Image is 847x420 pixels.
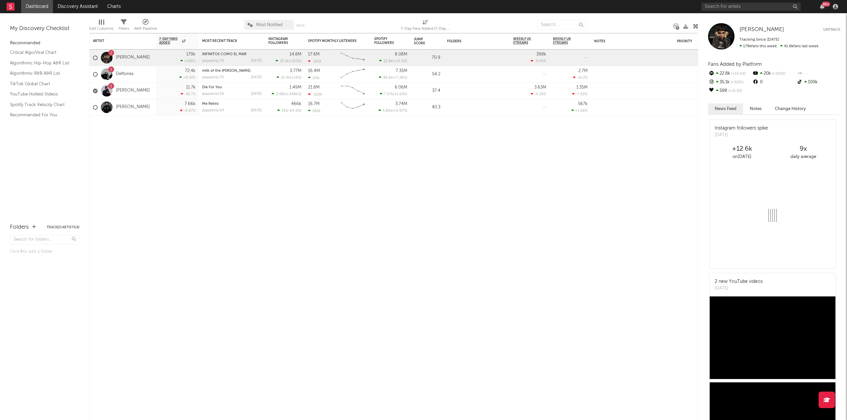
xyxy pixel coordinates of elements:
a: milk of the [PERSON_NAME] [202,69,250,73]
div: -7.69 % [572,92,588,96]
div: 466k [291,102,301,106]
span: 5.86k [383,109,392,113]
span: +100 % [771,72,785,76]
span: 179k fans this week [739,44,777,48]
span: +0.97 % [393,109,406,113]
div: 9 x [773,145,834,153]
div: 16.4M [308,69,320,73]
div: 3.74M [395,102,407,106]
div: daily average [773,153,834,161]
div: -- [796,69,840,78]
div: [DATE] [251,109,262,112]
div: ( ) [380,92,407,96]
svg: Chart title [338,50,368,66]
div: [DATE] [251,92,262,96]
div: +8.32 % [179,75,196,80]
div: ( ) [277,108,301,113]
div: -220k [308,92,322,96]
span: Most Notified [256,23,283,27]
div: 115k [308,76,320,80]
span: -64.6 % [288,109,300,113]
div: 14.8M [290,52,301,57]
div: Recommended [10,39,79,47]
div: popularity: 73 [202,76,224,79]
a: Die For You [202,86,222,89]
div: 6.06M [395,85,407,90]
div: 35.1k [708,78,752,87]
button: Untrack [823,26,840,33]
div: -35.7 % [181,92,196,96]
div: popularity: 70 [202,59,224,63]
div: Spotify Monthly Listeners [308,39,358,43]
div: 8.08M [395,52,407,57]
span: 7.57k [384,93,393,96]
div: 100k [796,78,840,87]
div: 179k [186,52,196,57]
div: 7-Day Fans Added (7-Day Fans Added) [401,17,450,36]
span: Weekly UK Streams [553,37,578,45]
div: Instagram followers spike [715,125,768,132]
span: +14 % [291,76,300,80]
div: popularity: 59 [202,92,224,96]
svg: Chart title [338,66,368,83]
span: 7-Day Fans Added [159,37,180,45]
button: News Feed [708,103,743,114]
a: TikTok Global Chart [10,80,73,88]
a: [PERSON_NAME] [116,55,150,60]
div: +12.6k [711,145,773,153]
div: Edit Columns [89,25,113,33]
div: 398k [536,52,546,57]
div: ( ) [276,59,301,63]
button: Save [296,24,305,27]
span: 41.6k fans last week [739,44,819,48]
div: 3.63M [534,85,546,90]
div: 1.35M [576,85,588,90]
div: on [DATE] [711,153,773,161]
span: +7.28 % [394,76,406,80]
a: Deftones [116,71,134,77]
span: 36.6k [383,76,393,80]
div: Most Recent Track [202,39,252,43]
div: Filters [118,17,129,36]
input: Search... [537,20,587,30]
button: Tracked Artists(4) [47,226,79,229]
span: 22.8k [383,59,393,63]
div: ( ) [272,92,301,96]
div: +329 % [180,59,196,63]
button: Change History [768,103,813,114]
div: 3.77M [290,69,301,73]
div: Notes [594,39,660,43]
span: Fans Added by Platform [708,62,762,67]
div: 37.4 [414,87,440,95]
div: INFINITOS COMO EL MAR [202,53,262,56]
div: milk of the madonna [202,69,262,73]
div: Priority [677,39,703,43]
svg: Chart title [338,99,368,116]
div: ( ) [277,75,301,80]
a: INFINITOS COMO EL MAR [202,53,246,56]
div: [DATE] [715,285,763,292]
span: +14.6 % [730,72,746,76]
div: 0 [752,78,796,87]
div: ( ) [379,59,407,63]
div: 166k [308,109,321,113]
div: Artist [93,39,143,43]
a: Critical Algo/Viral Chart [10,49,73,56]
div: 22.8k [708,69,752,78]
input: Search for artists [701,3,801,11]
div: 2.7M [578,69,588,73]
div: 16.7M [308,102,320,106]
button: Notes [743,103,768,114]
div: Filters [118,25,129,33]
span: 191 [282,109,287,113]
a: Algorithmic Hip-Hop A&R List [10,59,73,67]
div: Edit Columns [89,17,113,36]
span: 22.4k [281,76,290,80]
div: 11.7k [186,85,196,90]
div: A&R Pipeline [134,17,157,36]
div: Folders [447,39,497,43]
span: +14.6 % [394,59,406,63]
a: YouTube Hottest Videos [10,91,73,98]
div: [DATE] [251,76,262,79]
div: 17.6M [308,52,320,57]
